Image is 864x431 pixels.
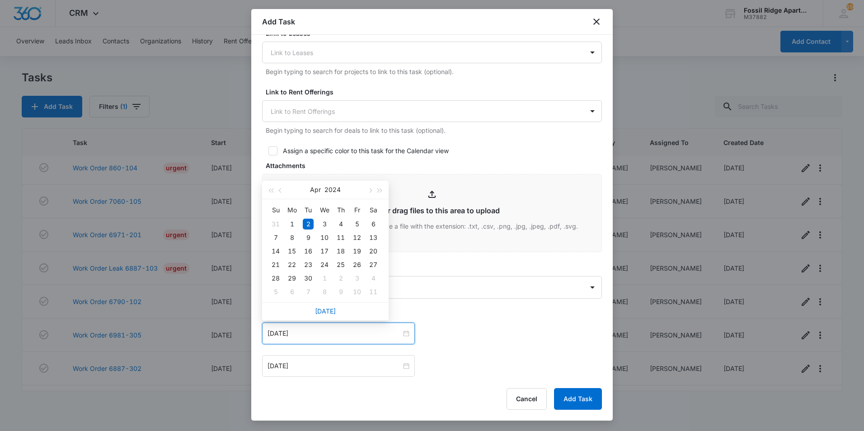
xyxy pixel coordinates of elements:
[300,258,316,272] td: 2024-04-23
[335,246,346,257] div: 18
[268,361,401,371] input: Apr 2, 2024
[365,244,381,258] td: 2024-04-20
[286,246,297,257] div: 15
[283,146,449,155] div: Assign a specific color to this task for the Calendar view
[335,232,346,243] div: 11
[284,217,300,231] td: 2024-04-01
[300,217,316,231] td: 2024-04-02
[262,16,295,27] h1: Add Task
[352,259,362,270] div: 26
[266,87,606,97] label: Link to Rent Offerings
[335,259,346,270] div: 25
[365,285,381,299] td: 2024-05-11
[349,244,365,258] td: 2024-04-19
[335,219,346,230] div: 4
[368,286,379,297] div: 11
[286,232,297,243] div: 8
[284,285,300,299] td: 2024-05-06
[268,244,284,258] td: 2024-04-14
[365,217,381,231] td: 2024-04-06
[333,231,349,244] td: 2024-04-11
[554,388,602,410] button: Add Task
[591,16,602,27] button: close
[266,263,606,272] label: Assigned to
[352,286,362,297] div: 10
[286,273,297,284] div: 29
[316,285,333,299] td: 2024-05-08
[266,67,602,76] p: Begin typing to search for projects to link to this task (optional).
[268,328,401,338] input: Apr 2, 2024
[266,126,602,135] p: Begin typing to search for deals to link to this task (optional).
[316,244,333,258] td: 2024-04-17
[352,246,362,257] div: 19
[270,219,281,230] div: 31
[333,272,349,285] td: 2024-05-02
[319,246,330,257] div: 17
[315,307,336,315] a: [DATE]
[316,258,333,272] td: 2024-04-24
[349,231,365,244] td: 2024-04-12
[349,258,365,272] td: 2024-04-26
[324,181,341,199] button: 2024
[335,286,346,297] div: 9
[333,217,349,231] td: 2024-04-04
[365,258,381,272] td: 2024-04-27
[349,203,365,217] th: Fr
[352,273,362,284] div: 3
[300,244,316,258] td: 2024-04-16
[303,286,314,297] div: 7
[266,161,606,170] label: Attachments
[368,273,379,284] div: 4
[319,232,330,243] div: 10
[268,203,284,217] th: Su
[300,231,316,244] td: 2024-04-09
[333,258,349,272] td: 2024-04-25
[316,217,333,231] td: 2024-04-03
[268,285,284,299] td: 2024-05-05
[316,231,333,244] td: 2024-04-10
[365,231,381,244] td: 2024-04-13
[333,203,349,217] th: Th
[349,285,365,299] td: 2024-05-10
[270,286,281,297] div: 5
[303,219,314,230] div: 2
[335,273,346,284] div: 2
[352,232,362,243] div: 12
[268,231,284,244] td: 2024-04-07
[368,232,379,243] div: 13
[300,203,316,217] th: Tu
[268,217,284,231] td: 2024-03-31
[303,273,314,284] div: 30
[300,272,316,285] td: 2024-04-30
[284,231,300,244] td: 2024-04-08
[284,203,300,217] th: Mo
[270,259,281,270] div: 21
[365,272,381,285] td: 2024-05-04
[333,244,349,258] td: 2024-04-18
[268,258,284,272] td: 2024-04-21
[286,286,297,297] div: 6
[268,272,284,285] td: 2024-04-28
[316,272,333,285] td: 2024-05-01
[316,203,333,217] th: We
[284,244,300,258] td: 2024-04-15
[266,309,606,319] label: Time span
[365,203,381,217] th: Sa
[319,259,330,270] div: 24
[368,219,379,230] div: 6
[319,273,330,284] div: 1
[270,273,281,284] div: 28
[286,259,297,270] div: 22
[333,285,349,299] td: 2024-05-09
[300,285,316,299] td: 2024-05-07
[310,181,321,199] button: Apr
[349,272,365,285] td: 2024-05-03
[303,232,314,243] div: 9
[349,217,365,231] td: 2024-04-05
[284,258,300,272] td: 2024-04-22
[368,246,379,257] div: 20
[286,219,297,230] div: 1
[284,272,300,285] td: 2024-04-29
[368,259,379,270] div: 27
[270,232,281,243] div: 7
